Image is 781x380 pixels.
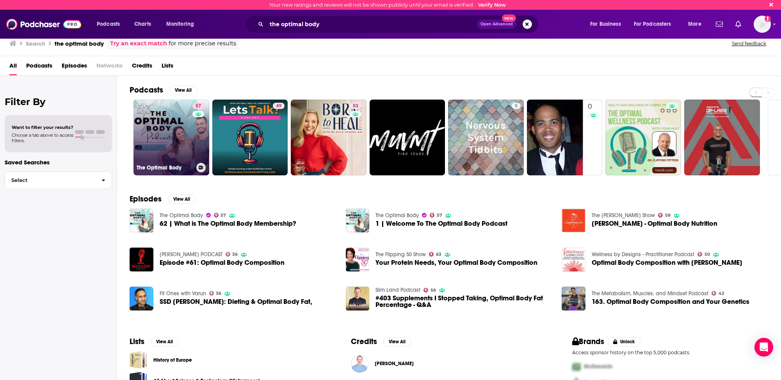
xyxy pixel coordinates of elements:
span: SSD [PERSON_NAME]: Dieting & Optimal Body Fat, [160,298,312,305]
img: Podchaser - Follow, Share and Rate Podcasts [6,17,81,32]
span: More [688,19,701,30]
h2: Lists [130,337,144,346]
img: 163. Optimal Body Composition and Your Genetics [562,287,585,310]
span: 49 [276,102,281,110]
a: Lists [162,59,173,75]
span: Monitoring [166,19,194,30]
a: 36 [226,252,238,257]
button: Send feedback [729,40,769,47]
span: Optimal Body Composition with [PERSON_NAME] [592,259,742,266]
a: History of Europe [153,356,192,364]
a: 1 | Welcome To The Optimal Body Podcast [375,220,507,227]
button: open menu [161,18,204,30]
a: Verify Now [478,2,506,8]
a: 59 [423,288,436,293]
button: open menu [91,18,130,30]
span: Podcasts [97,19,120,30]
a: Show notifications dropdown [732,18,744,31]
button: View All [383,337,411,346]
a: ListsView All [130,337,179,346]
input: Search podcasts, credits, & more... [267,18,477,30]
a: EpisodesView All [130,194,196,204]
span: 36 [232,253,238,256]
a: #403 Supplements I Stopped Taking, Optimal Body Fat Percentage - Q&A [375,295,552,308]
a: MUSASHI PODCAST [160,251,222,258]
a: 163. Optimal Body Composition and Your Genetics [592,298,749,305]
button: Unlock [608,337,641,346]
h3: The Optimal Body [137,164,193,171]
span: 57 [221,214,226,217]
span: 57 [437,214,442,217]
span: Credits [132,59,152,75]
span: Select [5,178,95,183]
a: 57 [214,213,226,218]
svg: Email not verified [765,16,771,22]
img: Optimal Body Composition with Kristine Ottobre [562,248,585,271]
img: Episode #61: Optimal Body Composition [130,248,153,271]
div: Open Intercom Messenger [754,338,773,357]
img: 1 | Welcome To The Optimal Body Podcast [346,209,370,232]
img: Wes Bertrand [351,355,368,373]
img: First Pro Logo [569,359,584,375]
a: 5 [512,103,521,109]
h3: Search [26,40,45,47]
a: 36 [209,291,222,296]
a: Show notifications dropdown [713,18,726,31]
a: 49 [212,100,288,175]
a: Your Protein Needs, Your Optimal Body Composition [375,259,537,266]
button: Open AdvancedNew [477,20,516,29]
a: The Scott Mys Show [592,212,655,219]
button: open menu [629,18,683,30]
span: Podcasts [26,59,52,75]
span: 59 [665,214,671,217]
button: open menu [585,18,631,30]
h2: Brands [572,337,605,346]
button: Wes BertrandWes Bertrand [351,351,547,376]
a: Fit Ones with Varun [160,290,206,297]
a: 50 [697,252,710,257]
img: SSD Abel: Dieting & Optimal Body Fat, [130,287,153,310]
p: Saved Searches [5,159,112,166]
div: 0 [588,103,600,172]
span: Logged in as BretAita [754,16,771,33]
a: 57 [192,103,204,109]
img: User Profile [754,16,771,33]
button: open menu [683,18,711,30]
span: Charts [134,19,151,30]
a: 5 [448,100,524,175]
button: Select [5,171,112,189]
span: Want to filter your results? [12,125,73,130]
span: For Business [590,19,621,30]
a: 59 [658,213,671,218]
button: View All [168,194,196,204]
img: Theo Wattam - Optimal Body Nutrition [562,209,585,232]
div: Your new ratings and reviews will not be shown publicly until your email is verified. [269,2,506,8]
a: Siim Land Podcast [375,287,420,293]
span: 36 [216,292,221,295]
a: The Optimal Body [375,212,419,219]
div: Search podcasts, credits, & more... [253,15,546,33]
span: Networks [96,59,123,75]
a: Episodes [62,59,87,75]
a: 53 [350,103,361,109]
span: For Podcasters [634,19,671,30]
span: 42 [719,292,724,295]
img: #403 Supplements I Stopped Taking, Optimal Body Fat Percentage - Q&A [346,287,370,310]
span: New [502,14,516,22]
a: All [9,59,17,75]
h2: Credits [351,337,377,346]
button: View All [169,86,197,95]
span: 62 | What is The Optimal Body Membership? [160,220,296,227]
